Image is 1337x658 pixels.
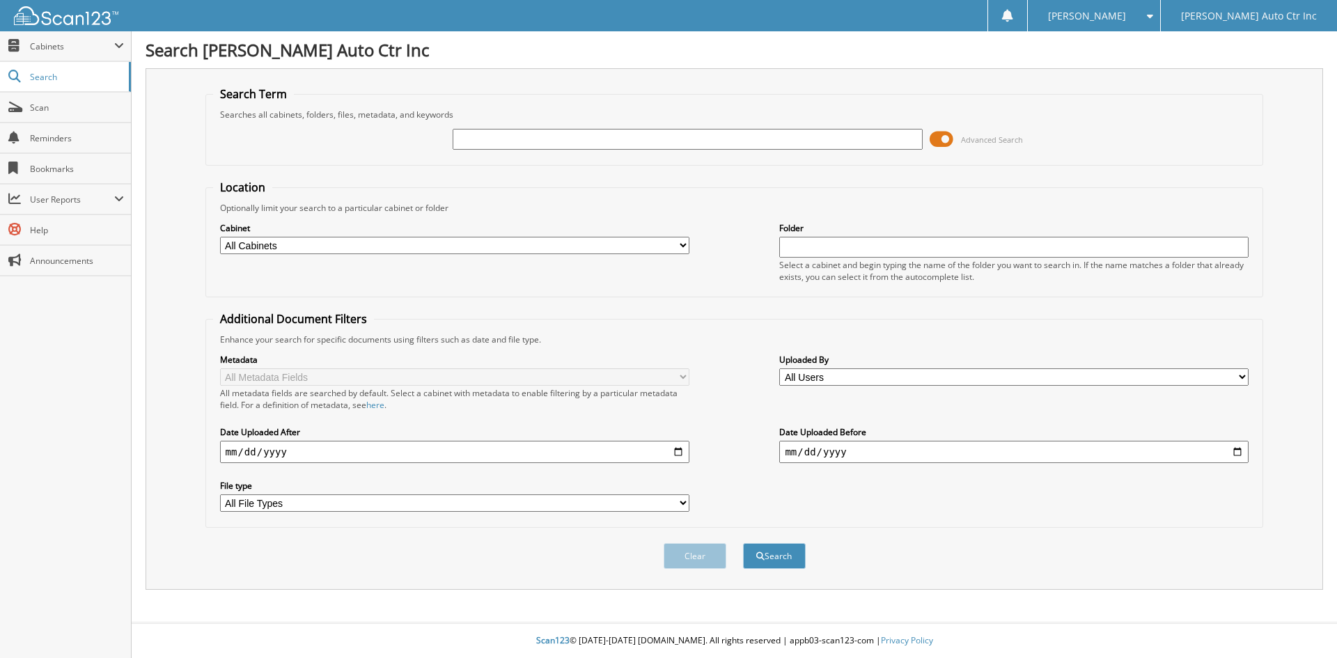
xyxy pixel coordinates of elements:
[743,543,806,569] button: Search
[213,334,1256,345] div: Enhance your search for specific documents using filters such as date and file type.
[30,40,114,52] span: Cabinets
[30,163,124,175] span: Bookmarks
[779,259,1249,283] div: Select a cabinet and begin typing the name of the folder you want to search in. If the name match...
[30,194,114,205] span: User Reports
[1181,12,1317,20] span: [PERSON_NAME] Auto Ctr Inc
[30,132,124,144] span: Reminders
[213,180,272,195] legend: Location
[664,543,726,569] button: Clear
[30,224,124,236] span: Help
[30,71,122,83] span: Search
[30,102,124,113] span: Scan
[220,426,689,438] label: Date Uploaded After
[366,399,384,411] a: here
[779,222,1249,234] label: Folder
[14,6,118,25] img: scan123-logo-white.svg
[961,134,1023,145] span: Advanced Search
[30,255,124,267] span: Announcements
[213,202,1256,214] div: Optionally limit your search to a particular cabinet or folder
[146,38,1323,61] h1: Search [PERSON_NAME] Auto Ctr Inc
[881,634,933,646] a: Privacy Policy
[213,109,1256,120] div: Searches all cabinets, folders, files, metadata, and keywords
[132,624,1337,658] div: © [DATE]-[DATE] [DOMAIN_NAME]. All rights reserved | appb03-scan123-com |
[220,387,689,411] div: All metadata fields are searched by default. Select a cabinet with metadata to enable filtering b...
[220,222,689,234] label: Cabinet
[220,480,689,492] label: File type
[779,441,1249,463] input: end
[220,441,689,463] input: start
[779,426,1249,438] label: Date Uploaded Before
[213,311,374,327] legend: Additional Document Filters
[220,354,689,366] label: Metadata
[1048,12,1126,20] span: [PERSON_NAME]
[213,86,294,102] legend: Search Term
[536,634,570,646] span: Scan123
[779,354,1249,366] label: Uploaded By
